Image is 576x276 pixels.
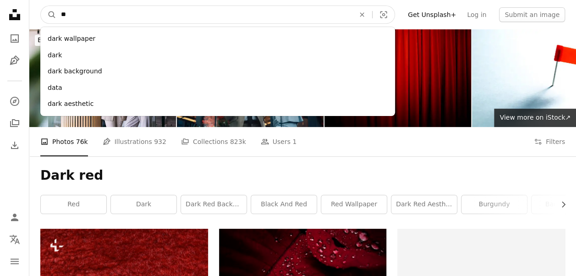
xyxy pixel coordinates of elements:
[40,31,395,47] div: dark wallpaper
[251,195,317,214] a: black and red
[555,195,565,214] button: scroll list to the right
[321,195,387,214] a: red wallpaper
[5,208,24,226] a: Log in / Sign up
[352,6,372,23] button: Clear
[40,6,395,24] form: Find visuals sitewide
[181,195,247,214] a: dark red background
[499,114,571,121] span: View more on iStock ↗
[5,230,24,248] button: Language
[461,195,527,214] a: burgundy
[534,127,565,156] button: Filters
[391,195,457,214] a: dark red aesthetic
[5,114,24,132] a: Collections
[494,109,576,127] a: View more on iStock↗
[292,137,296,147] span: 1
[5,136,24,155] a: Download History
[40,47,395,64] div: dark
[181,127,246,156] a: Collections 823k
[499,7,565,22] button: Submit an image
[373,6,395,23] button: Visual search
[261,127,297,156] a: Users 1
[230,137,246,147] span: 823k
[40,63,395,80] div: dark background
[29,29,219,51] a: Browse premium images on iStock|20% off at iStock↗
[111,195,176,214] a: dark
[5,51,24,70] a: Illustrations
[402,7,461,22] a: Get Unsplash+
[154,137,166,147] span: 932
[5,29,24,48] a: Photos
[29,29,176,127] img: Coworkers Collaborating on a Project in a Modern Office Space
[40,80,395,96] div: data
[5,252,24,270] button: Menu
[38,36,211,44] span: 20% off at iStock ↗
[103,127,166,156] a: Illustrations 932
[40,167,565,184] h1: Dark red
[461,7,492,22] a: Log in
[41,195,106,214] a: red
[324,29,471,127] img: Theatre Curtains Background
[40,96,395,112] div: dark aesthetic
[5,92,24,110] a: Explore
[5,6,24,26] a: Home — Unsplash
[38,36,151,44] span: Browse premium images on iStock |
[41,6,56,23] button: Search Unsplash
